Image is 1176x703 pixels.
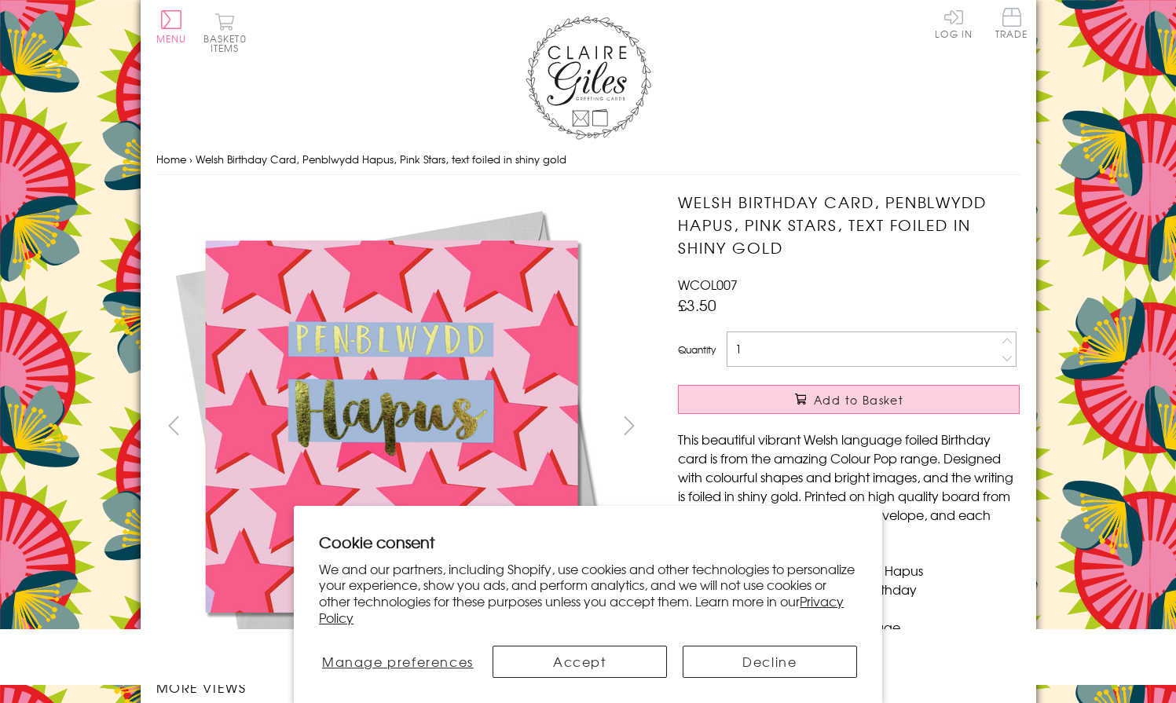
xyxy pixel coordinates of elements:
a: Privacy Policy [319,591,844,627]
button: next [611,408,647,443]
button: Manage preferences [319,646,476,678]
img: Welsh Birthday Card, Penblwydd Hapus, Pink Stars, text foiled in shiny gold [647,191,1118,662]
button: Decline [683,646,857,678]
h3: More views [156,678,647,697]
img: Claire Giles Greetings Cards [526,16,651,140]
span: Manage preferences [322,652,474,671]
a: Trade [995,8,1028,42]
label: Quantity [678,342,716,357]
button: Basket0 items [203,13,247,53]
span: £3.50 [678,294,716,316]
nav: breadcrumbs [156,144,1020,176]
img: Welsh Birthday Card, Penblwydd Hapus, Pink Stars, text foiled in shiny gold [156,191,627,662]
button: Accept [493,646,667,678]
h1: Welsh Birthday Card, Penblwydd Hapus, Pink Stars, text foiled in shiny gold [678,191,1020,258]
span: WCOL007 [678,275,738,294]
p: This beautiful vibrant Welsh language foiled Birthday card is from the amazing Colour Pop range. ... [678,430,1020,543]
button: Menu [156,10,187,43]
span: 0 items [211,31,247,55]
span: Welsh Birthday Card, Penblwydd Hapus, Pink Stars, text foiled in shiny gold [196,152,566,167]
span: Trade [995,8,1028,38]
span: Menu [156,31,187,46]
button: prev [156,408,192,443]
span: › [189,152,192,167]
h2: Cookie consent [319,531,857,553]
button: Add to Basket [678,385,1020,414]
p: We and our partners, including Shopify, use cookies and other technologies to personalize your ex... [319,561,857,626]
a: Log In [935,8,973,38]
span: Add to Basket [814,392,903,408]
a: Home [156,152,186,167]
